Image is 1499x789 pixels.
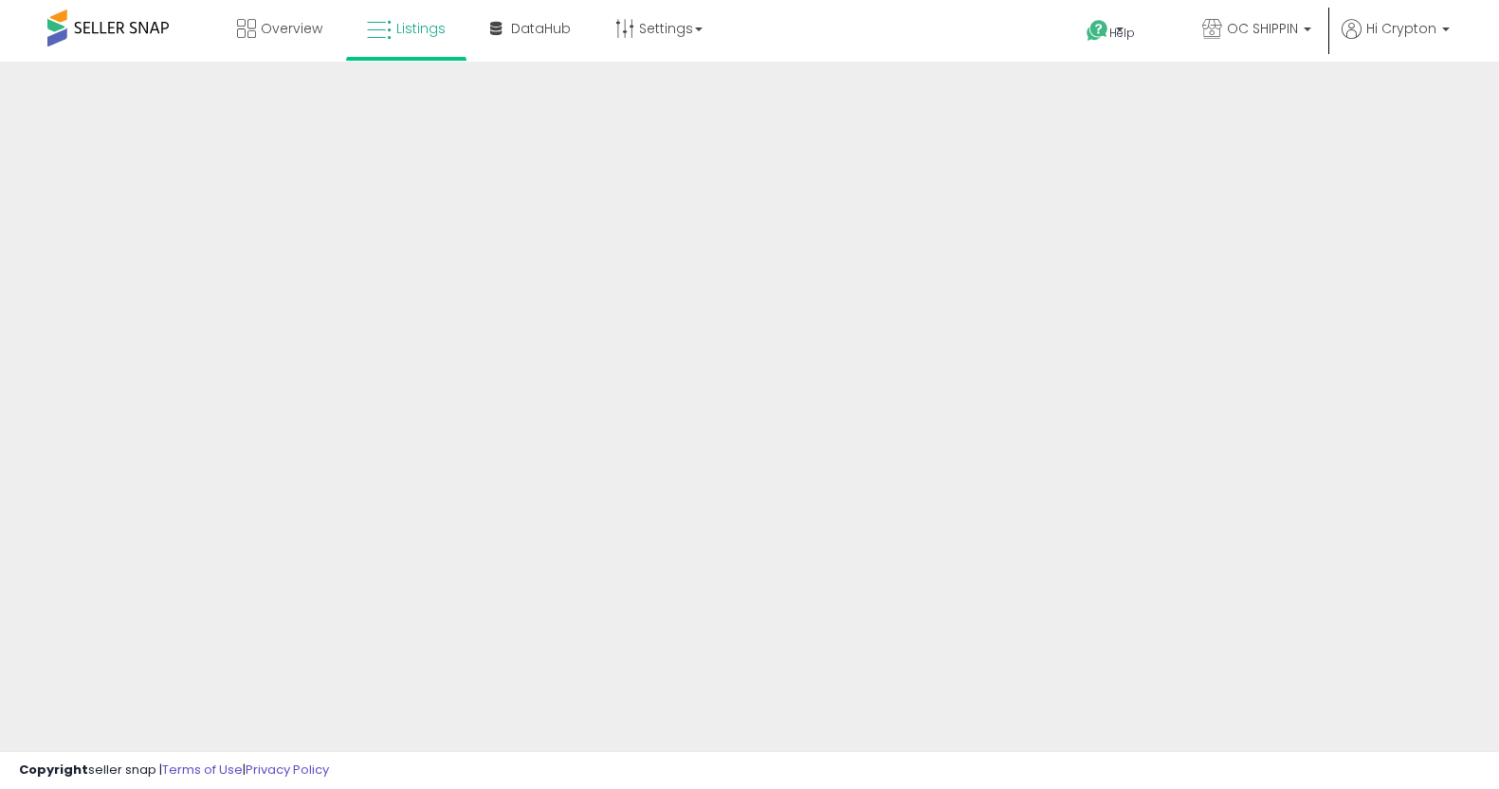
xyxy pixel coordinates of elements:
span: DataHub [511,19,571,38]
strong: Copyright [19,761,88,779]
i: Get Help [1086,19,1109,43]
span: Overview [261,19,322,38]
span: Help [1109,25,1135,41]
div: seller snap | | [19,761,329,780]
a: Terms of Use [162,761,243,779]
span: OC SHIPPIN [1227,19,1298,38]
a: Privacy Policy [246,761,329,779]
a: Hi Crypton [1342,19,1450,62]
span: Hi Crypton [1366,19,1436,38]
a: Help [1071,5,1172,62]
span: Listings [396,19,446,38]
